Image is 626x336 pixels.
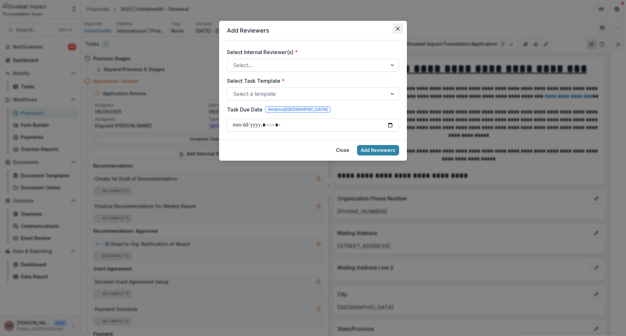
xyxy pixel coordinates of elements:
button: Close [393,23,403,34]
span: America/[GEOGRAPHIC_DATA] [268,107,328,112]
button: Close [332,145,353,155]
label: Select Internal Reviewer(s) [227,48,395,56]
header: Add Reviewers [219,21,407,40]
button: Add Reviewers [357,145,399,155]
label: Task Due Date [227,106,262,113]
label: Select Task Template [227,77,395,85]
